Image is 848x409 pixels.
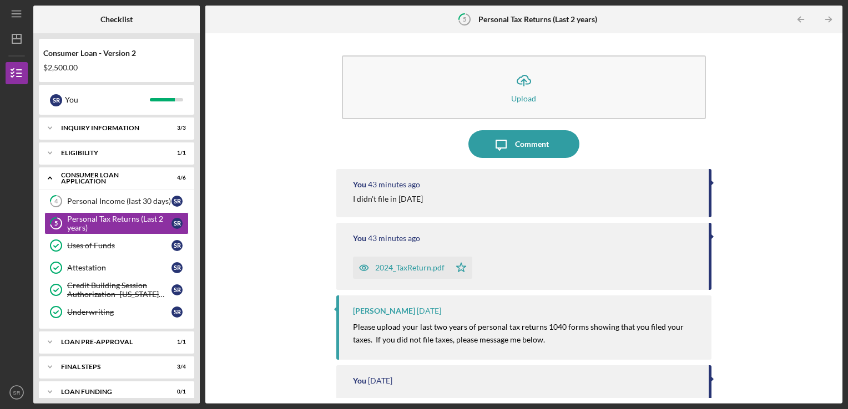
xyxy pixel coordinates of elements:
[44,212,189,234] a: 5Personal Tax Returns (Last 2 years)SR
[171,284,183,295] div: S R
[166,388,186,395] div: 0 / 1
[100,15,133,24] b: Checklist
[54,220,58,227] tspan: 5
[61,150,158,156] div: Eligibility
[166,150,186,156] div: 1 / 1
[468,130,579,158] button: Comment
[353,376,366,385] div: You
[61,339,158,345] div: Loan Pre-Approval
[6,381,28,403] button: SR
[43,63,190,72] div: $2,500.00
[353,322,685,344] mark: Please upload your last two years of personal tax returns 1040 forms showing that you filed your ...
[171,306,183,318] div: S R
[67,281,171,299] div: Credit Building Session Authorization- [US_STATE] Only
[368,234,420,243] time: 2025-10-15 14:32
[353,180,366,189] div: You
[353,257,472,279] button: 2024_TaxReturn.pdf
[166,339,186,345] div: 1 / 1
[43,49,190,58] div: Consumer Loan - Version 2
[166,364,186,370] div: 3 / 4
[67,263,171,272] div: Attestation
[67,197,171,206] div: Personal Income (last 30 days)
[61,172,158,185] div: Consumer Loan Application
[44,279,189,301] a: Credit Building Session Authorization- [US_STATE] OnlySR
[44,257,189,279] a: AttestationSR
[67,214,171,232] div: Personal Tax Returns (Last 2 years)
[61,364,158,370] div: FINAL STEPS
[463,16,466,23] tspan: 5
[61,125,158,131] div: Inquiry Information
[44,301,189,323] a: UnderwritingSR
[478,15,597,24] b: Personal Tax Returns (Last 2 years)
[54,198,58,205] tspan: 4
[65,90,150,109] div: You
[375,263,445,272] div: 2024_TaxReturn.pdf
[353,306,415,315] div: [PERSON_NAME]
[50,94,62,106] div: S R
[353,234,366,243] div: You
[166,175,186,181] div: 4 / 6
[13,390,20,396] text: SR
[342,55,706,119] button: Upload
[368,376,392,385] time: 2025-10-08 21:17
[417,306,441,315] time: 2025-10-09 16:52
[44,234,189,257] a: Uses of FundsSR
[44,190,189,212] a: 4Personal Income (last 30 days)SR
[511,94,536,103] div: Upload
[67,241,171,250] div: Uses of Funds
[353,195,423,203] div: I didn't file in [DATE]
[166,125,186,131] div: 3 / 3
[171,240,183,251] div: S R
[368,180,420,189] time: 2025-10-15 14:32
[67,308,171,316] div: Underwriting
[515,130,549,158] div: Comment
[171,196,183,207] div: S R
[61,388,158,395] div: Loan Funding
[171,262,183,273] div: S R
[171,218,183,229] div: S R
